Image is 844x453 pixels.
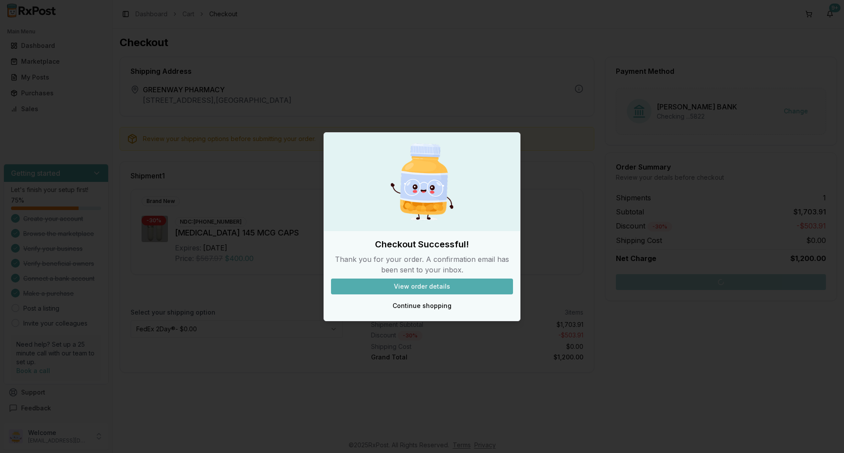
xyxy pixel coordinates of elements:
p: Thank you for your order. A confirmation email has been sent to your inbox. [331,254,513,275]
button: View order details [331,279,513,294]
img: Happy Pill Bottle [380,140,464,224]
h2: Checkout Successful! [331,238,513,250]
button: Continue shopping [331,298,513,314]
iframe: Intercom live chat [814,423,835,444]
